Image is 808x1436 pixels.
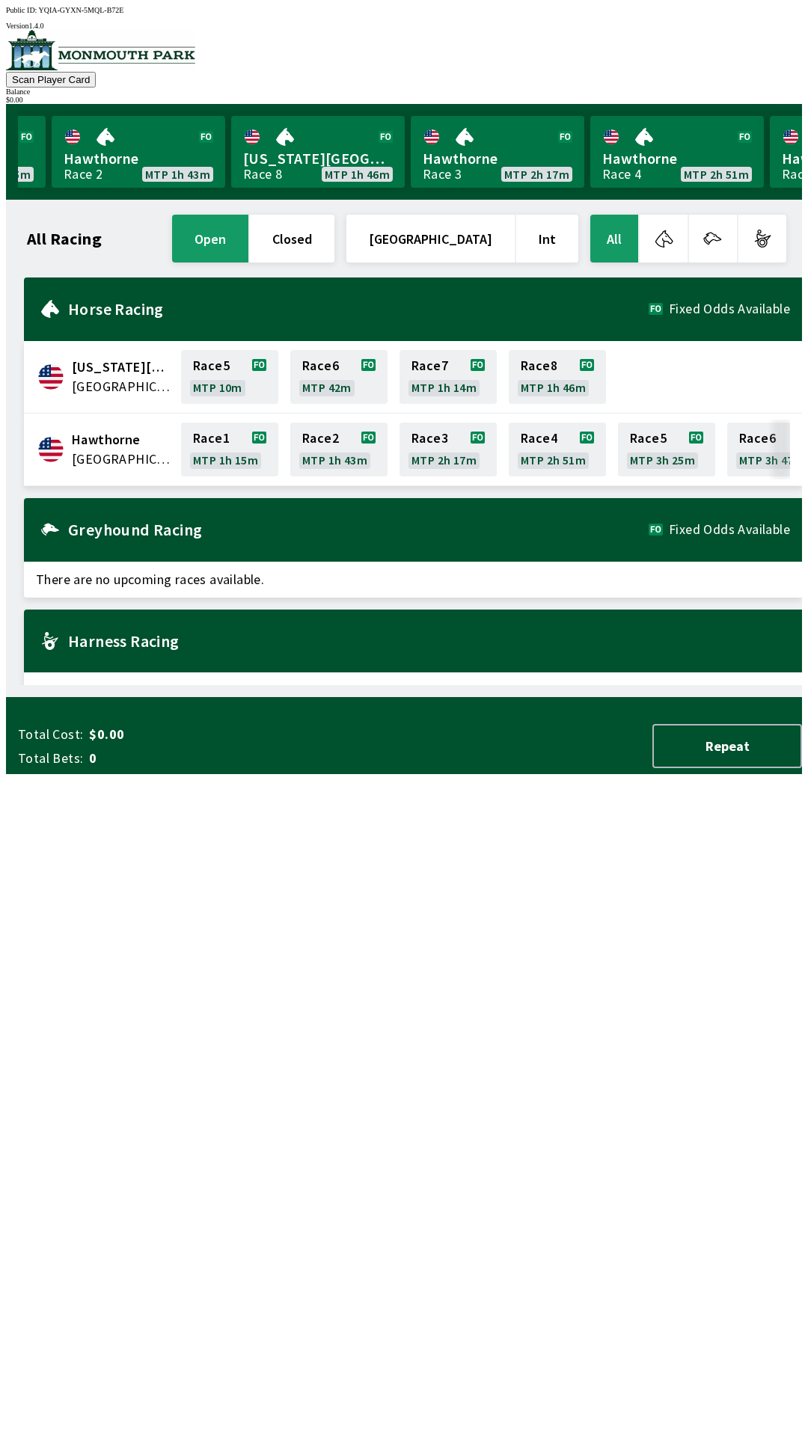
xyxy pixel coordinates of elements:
[521,360,557,372] span: Race 8
[411,360,448,372] span: Race 7
[504,168,569,180] span: MTP 2h 17m
[290,423,388,476] a: Race2MTP 1h 43m
[590,215,638,263] button: All
[6,72,96,88] button: Scan Player Card
[423,168,462,180] div: Race 3
[423,149,572,168] span: Hawthorne
[193,381,242,393] span: MTP 10m
[68,303,649,315] h2: Horse Racing
[652,724,802,768] button: Repeat
[24,672,802,708] span: There are no upcoming races available.
[669,524,790,536] span: Fixed Odds Available
[72,430,172,449] span: Hawthorne
[18,725,83,743] span: Total Cost:
[52,116,225,188] a: HawthorneRace 2MTP 1h 43m
[68,635,790,647] h2: Harness Racing
[302,381,352,393] span: MTP 42m
[516,215,578,263] button: Int
[6,88,802,96] div: Balance
[602,168,641,180] div: Race 4
[411,116,584,188] a: HawthorneRace 3MTP 2h 17m
[411,454,477,466] span: MTP 2h 17m
[618,423,715,476] a: Race5MTP 3h 25m
[630,454,695,466] span: MTP 3h 25m
[6,22,802,30] div: Version 1.4.0
[666,737,789,755] span: Repeat
[193,432,230,444] span: Race 1
[6,6,802,14] div: Public ID:
[64,168,102,180] div: Race 2
[72,358,172,377] span: Delaware Park
[250,215,334,263] button: closed
[181,423,278,476] a: Race1MTP 1h 15m
[39,6,124,14] span: YQIA-GYXN-5MQL-B72E
[630,432,667,444] span: Race 5
[145,168,210,180] span: MTP 1h 43m
[27,233,102,245] h1: All Racing
[590,116,764,188] a: HawthorneRace 4MTP 2h 51m
[24,562,802,598] span: There are no upcoming races available.
[684,168,749,180] span: MTP 2h 51m
[302,360,339,372] span: Race 6
[521,381,586,393] span: MTP 1h 46m
[290,350,388,404] a: Race6MTP 42m
[325,168,390,180] span: MTP 1h 46m
[243,168,282,180] div: Race 8
[411,381,477,393] span: MTP 1h 14m
[193,360,230,372] span: Race 5
[193,454,258,466] span: MTP 1h 15m
[302,432,339,444] span: Race 2
[6,96,802,104] div: $ 0.00
[602,149,752,168] span: Hawthorne
[64,149,213,168] span: Hawthorne
[669,303,790,315] span: Fixed Odds Available
[18,749,83,767] span: Total Bets:
[739,432,776,444] span: Race 6
[521,454,586,466] span: MTP 2h 51m
[302,454,367,466] span: MTP 1h 43m
[243,149,393,168] span: [US_STATE][GEOGRAPHIC_DATA]
[89,749,325,767] span: 0
[181,350,278,404] a: Race5MTP 10m
[509,423,606,476] a: Race4MTP 2h 51m
[89,725,325,743] span: $0.00
[172,215,248,263] button: open
[346,215,515,263] button: [GEOGRAPHIC_DATA]
[739,454,804,466] span: MTP 3h 47m
[521,432,557,444] span: Race 4
[411,432,448,444] span: Race 3
[68,524,649,536] h2: Greyhound Racing
[72,377,172,396] span: United States
[6,30,195,70] img: venue logo
[231,116,405,188] a: [US_STATE][GEOGRAPHIC_DATA]Race 8MTP 1h 46m
[400,350,497,404] a: Race7MTP 1h 14m
[72,449,172,469] span: United States
[509,350,606,404] a: Race8MTP 1h 46m
[400,423,497,476] a: Race3MTP 2h 17m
